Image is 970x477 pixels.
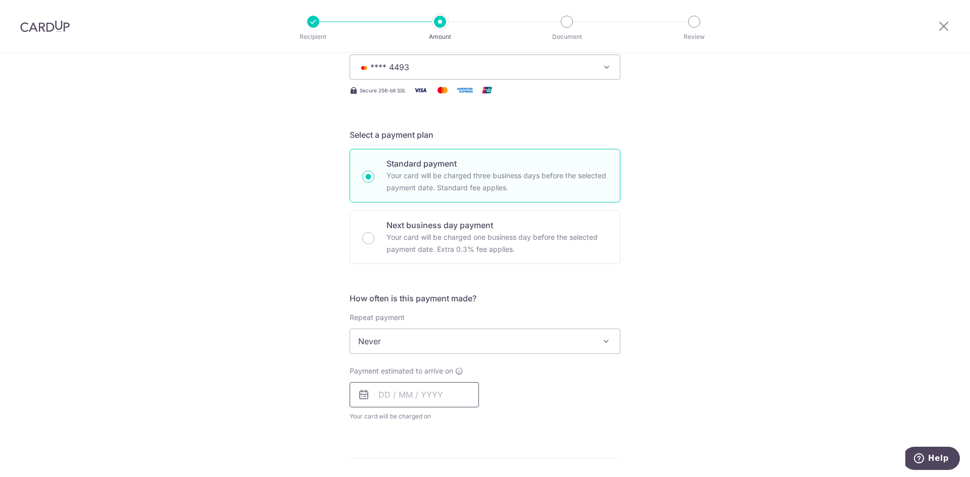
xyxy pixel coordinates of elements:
p: Standard payment [386,157,608,170]
img: Mastercard [432,84,453,96]
img: Visa [410,84,430,96]
span: Payment estimated to arrive on [350,366,453,376]
span: Never [350,329,620,353]
p: Amount [403,32,477,42]
p: Your card will be charged one business day before the selected payment date. Extra 0.3% fee applies. [386,231,608,255]
p: Your card will be charged three business days before the selected payment date. Standard fee appl... [386,170,608,194]
p: Recipient [276,32,351,42]
input: DD / MM / YYYY [350,382,479,407]
img: American Express [455,84,475,96]
label: Repeat payment [350,312,405,323]
img: CardUp [20,20,70,32]
span: Secure 256-bit SSL [360,86,406,94]
p: Review [657,32,732,42]
p: Next business day payment [386,219,608,231]
h5: Select a payment plan [350,129,620,141]
img: MASTERCARD [358,64,370,71]
h5: How often is this payment made? [350,292,620,304]
img: Union Pay [477,84,497,96]
iframe: Opens a widget where you can find more information [905,447,960,472]
p: Document [529,32,604,42]
span: Your card will be charged on [350,411,479,421]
